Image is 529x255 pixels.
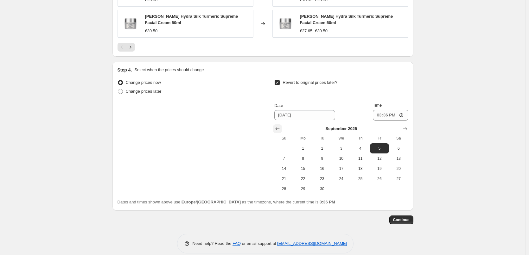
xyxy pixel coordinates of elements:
span: 28 [277,186,291,191]
span: 3 [334,146,348,151]
span: [PERSON_NAME] Hydra Silk Turmeric Supreme Facial Cream 50ml [300,14,393,25]
th: Wednesday [332,133,351,143]
th: Friday [370,133,389,143]
button: Friday September 5 2025 [370,143,389,153]
button: Thursday September 18 2025 [351,164,370,174]
button: Monday September 8 2025 [294,153,313,164]
span: 2 [315,146,329,151]
span: 13 [392,156,405,161]
span: Need help? Read the [193,241,233,246]
span: Continue [393,217,410,222]
button: Friday September 26 2025 [370,174,389,184]
input: 8/29/2025 [274,110,335,120]
span: 16 [315,166,329,171]
button: Saturday September 27 2025 [389,174,408,184]
button: Sunday September 21 2025 [274,174,293,184]
button: Next [126,43,135,52]
span: 26 [373,176,386,181]
th: Monday [294,133,313,143]
button: Show previous month, August 2025 [273,124,282,133]
span: 21 [277,176,291,181]
span: Dates and times shown above use as the timezone, where the current time is [118,200,335,204]
span: Time [373,103,382,108]
span: Change prices later [126,89,162,94]
button: Wednesday September 17 2025 [332,164,351,174]
button: Sunday September 14 2025 [274,164,293,174]
button: Wednesday September 24 2025 [332,174,351,184]
button: Show next month, October 2025 [401,124,410,133]
span: €39.50 [315,28,328,33]
span: 11 [353,156,367,161]
button: Tuesday September 2 2025 [313,143,332,153]
button: Friday September 12 2025 [370,153,389,164]
button: Saturday September 13 2025 [389,153,408,164]
button: Friday September 19 2025 [370,164,389,174]
span: Date [274,103,283,108]
span: 19 [373,166,386,171]
span: 14 [277,166,291,171]
span: 22 [296,176,310,181]
span: [PERSON_NAME] Hydra Silk Turmeric Supreme Facial Cream 50ml [145,14,238,25]
button: Monday September 15 2025 [294,164,313,174]
button: Thursday September 25 2025 [351,174,370,184]
span: €39.50 [145,28,158,33]
span: 27 [392,176,405,181]
b: Europe/[GEOGRAPHIC_DATA] [182,200,241,204]
img: dr-eckstein-hydra-silk-turmeric-supreme-facial-cream-50ml-278759_80x.png [276,14,295,33]
button: Continue [389,215,413,224]
span: Su [277,136,291,141]
button: Saturday September 20 2025 [389,164,408,174]
nav: Pagination [118,43,135,52]
span: €27.65 [300,28,313,33]
button: Tuesday September 16 2025 [313,164,332,174]
input: 12:00 [373,110,408,121]
span: 10 [334,156,348,161]
span: 7 [277,156,291,161]
button: Saturday September 6 2025 [389,143,408,153]
span: Sa [392,136,405,141]
span: Revert to original prices later? [283,80,337,85]
th: Thursday [351,133,370,143]
span: 4 [353,146,367,151]
button: Sunday September 28 2025 [274,184,293,194]
span: 9 [315,156,329,161]
a: [EMAIL_ADDRESS][DOMAIN_NAME] [277,241,347,246]
span: 17 [334,166,348,171]
button: Tuesday September 23 2025 [313,174,332,184]
th: Sunday [274,133,293,143]
span: Th [353,136,367,141]
button: Thursday September 4 2025 [351,143,370,153]
span: Mo [296,136,310,141]
span: 20 [392,166,405,171]
a: FAQ [233,241,241,246]
span: or email support at [241,241,277,246]
span: 29 [296,186,310,191]
button: Sunday September 7 2025 [274,153,293,164]
button: Tuesday September 9 2025 [313,153,332,164]
span: 8 [296,156,310,161]
span: 6 [392,146,405,151]
p: Select when the prices should change [134,67,204,73]
span: 1 [296,146,310,151]
button: Thursday September 11 2025 [351,153,370,164]
th: Saturday [389,133,408,143]
button: Monday September 22 2025 [294,174,313,184]
span: 15 [296,166,310,171]
button: Tuesday September 30 2025 [313,184,332,194]
h2: Step 4. [118,67,132,73]
span: 18 [353,166,367,171]
th: Tuesday [313,133,332,143]
button: Wednesday September 10 2025 [332,153,351,164]
span: 12 [373,156,386,161]
span: 23 [315,176,329,181]
img: dr-eckstein-hydra-silk-turmeric-supreme-facial-cream-50ml-278759_80x.png [121,14,140,33]
button: Monday September 1 2025 [294,143,313,153]
b: 3:36 PM [320,200,335,204]
span: Fr [373,136,386,141]
span: 24 [334,176,348,181]
span: 30 [315,186,329,191]
span: 5 [373,146,386,151]
span: Change prices now [126,80,161,85]
button: Wednesday September 3 2025 [332,143,351,153]
span: Tu [315,136,329,141]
